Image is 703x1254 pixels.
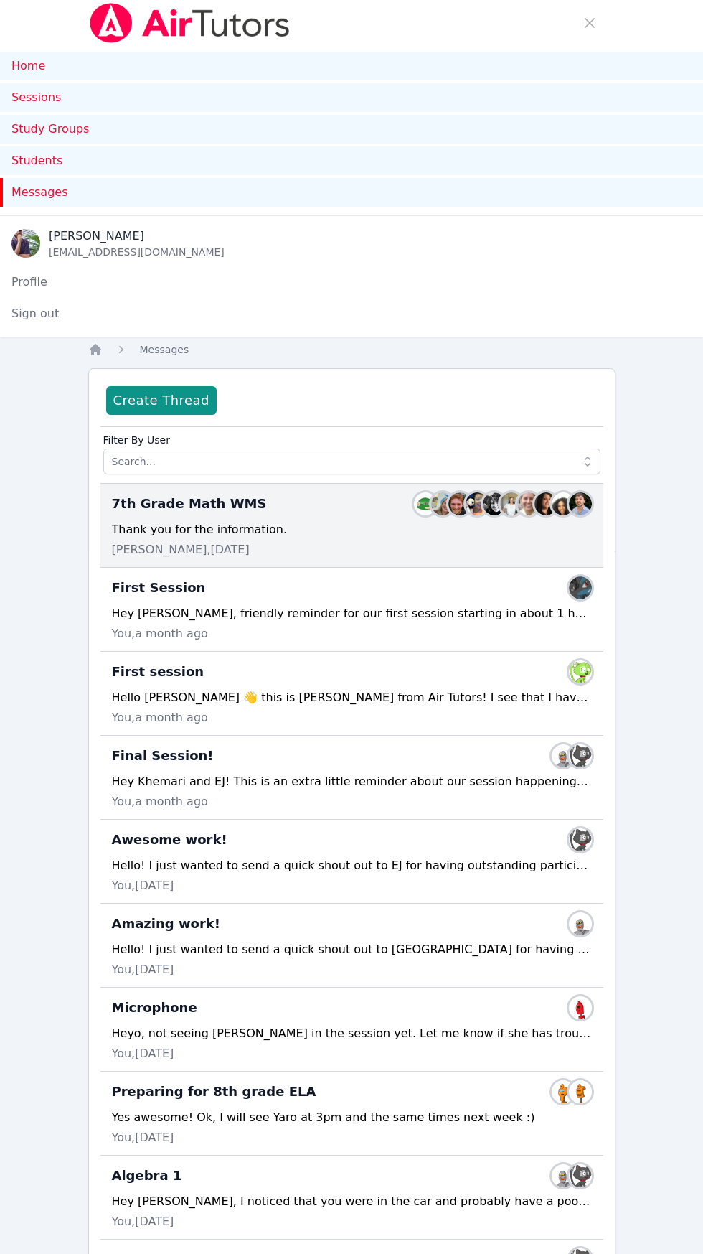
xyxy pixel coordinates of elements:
[112,830,227,850] span: Awesome work!
[100,736,603,820] div: Final Session!Khemari JeffressEdward Hadley Jr.Hey Khemari and EJ! This is an extra little remind...
[49,245,225,259] div: [EMAIL_ADDRESS][DOMAIN_NAME]
[569,912,592,935] img: Khemari Jeffress
[569,1080,592,1103] img: Tetiana Slobodianiuk
[112,941,592,958] div: Hello! I just wanted to send a quick shout out to [GEOGRAPHIC_DATA] for having outstanding partic...
[112,1045,174,1062] span: You, [DATE]
[569,576,592,599] img: Jason Escobar
[88,3,291,43] img: Air Tutors
[49,228,225,245] div: [PERSON_NAME]
[112,662,204,682] span: First session
[483,492,506,515] img: Courtney Maher
[112,877,174,894] span: You, [DATE]
[552,1080,575,1103] img: Yaro Slobodianiuk
[112,605,592,622] div: Hey [PERSON_NAME], friendly reminder for our first session starting in about 1 hour and 20 minute...
[112,914,221,934] span: Amazing work!
[103,427,600,449] label: Filter By User
[569,828,592,851] img: Edward Hadley Jr.
[100,988,603,1072] div: MicrophoneJolena HouserHeyo, not seeing [PERSON_NAME] in the session yet. Let me know if she has ...
[103,449,600,474] input: Search...
[11,184,67,201] span: Messages
[500,492,523,515] img: Adrinna Beltre
[517,492,540,515] img: Diana Andrade
[431,492,454,515] img: Sarah Skonicki
[112,578,206,598] span: First Session
[112,1213,174,1230] span: You, [DATE]
[552,492,575,515] img: Michelle Dupin
[106,386,217,415] button: Create Thread
[100,904,603,988] div: Amazing work!Khemari JeffressHello! I just wanted to send a quick shout out to [GEOGRAPHIC_DATA] ...
[569,996,592,1019] img: Jolena Houser
[112,494,267,514] span: 7th Grade Math WMS
[112,998,197,1018] span: Microphone
[140,342,189,357] a: Messages
[112,793,208,810] span: You, a month ago
[112,1082,316,1102] span: Preparing for 8th grade ELA
[140,344,189,355] span: Messages
[112,746,214,766] span: Final Session!
[100,484,603,568] div: 7th Grade Math WMSKaitlyn HallSarah SkonickiVincent Astray-CanedaPeggy KoutasCourtney MaherAdrinn...
[112,541,250,558] span: [PERSON_NAME], [DATE]
[112,625,208,642] span: You, a month ago
[112,1025,592,1042] div: Heyo, not seeing [PERSON_NAME] in the session yet. Let me know if she has trouble getting in or a...
[414,492,437,515] img: Kaitlyn Hall
[112,773,592,790] div: Hey Khemari and EJ! This is an extra little reminder about our session happening now. It is our f...
[552,1164,575,1187] img: Khemari Jeffress
[112,1129,174,1146] span: You, [DATE]
[569,492,592,515] img: Franco Uribe-Rheinbolt
[112,1109,592,1126] div: Yes awesome! Ok, I will see Yaro at 3pm and the same times next week :)
[100,1156,603,1240] div: Algebra 1Khemari JeffressEdward Hadley Jr.Hey [PERSON_NAME], I noticed that you were in the car a...
[112,961,174,978] span: You, [DATE]
[100,652,603,736] div: First sessionGabriel FellousHello [PERSON_NAME] 👋 this is [PERSON_NAME] from Air Tutors! I see th...
[112,857,592,874] div: Hello! I just wanted to send a quick shout out to EJ for having outstanding participation in our ...
[88,342,615,357] nav: Breadcrumb
[534,492,557,515] img: Jacqueline Judge
[466,492,489,515] img: Peggy Koutas
[448,492,471,515] img: Vincent Astray-Caneda
[552,744,575,767] img: Khemari Jeffress
[112,521,592,538] div: Thank you for the information.
[112,709,208,726] span: You, a month ago
[569,660,592,683] img: Gabriel Fellous
[100,820,603,904] div: Awesome work!Edward Hadley Jr.Hello! I just wanted to send a quick shout out to EJ for having out...
[112,1193,592,1210] div: Hey [PERSON_NAME], I noticed that you were in the car and probably have a poor internet connectio...
[112,1166,182,1186] span: Algebra 1
[569,1164,592,1187] img: Edward Hadley Jr.
[100,568,603,652] div: First SessionJason EscobarHey [PERSON_NAME], friendly reminder for our first session starting in ...
[112,689,592,706] div: Hello [PERSON_NAME] 👋 this is [PERSON_NAME] from Air Tutors! I see that I have been paired with [...
[100,1072,603,1156] div: Preparing for 8th grade ELAYaro SlobodianiukTetiana SlobodianiukYes awesome! Ok, I will see Yaro ...
[569,744,592,767] img: Edward Hadley Jr.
